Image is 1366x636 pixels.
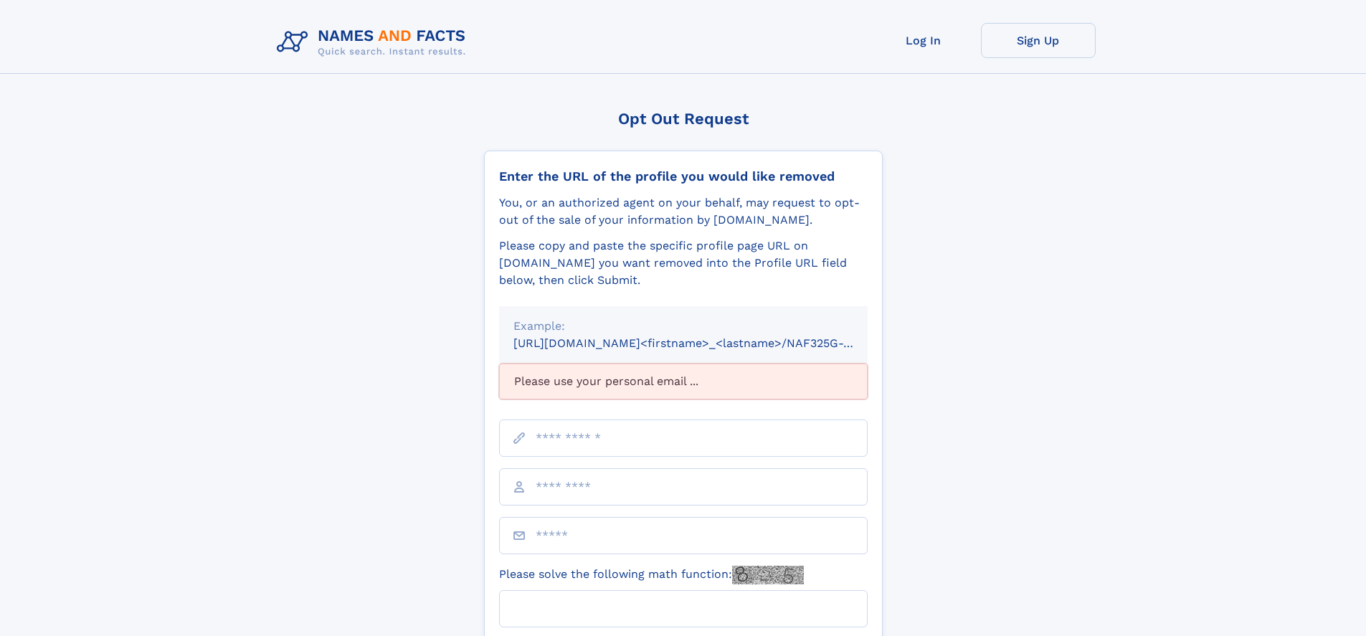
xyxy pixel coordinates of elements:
a: Log In [866,23,981,58]
div: Example: [513,318,853,335]
small: [URL][DOMAIN_NAME]<firstname>_<lastname>/NAF325G-xxxxxxxx [513,336,895,350]
div: You, or an authorized agent on your behalf, may request to opt-out of the sale of your informatio... [499,194,868,229]
div: Opt Out Request [484,110,883,128]
div: Please copy and paste the specific profile page URL on [DOMAIN_NAME] you want removed into the Pr... [499,237,868,289]
div: Please use your personal email ... [499,364,868,399]
label: Please solve the following math function: [499,566,804,584]
a: Sign Up [981,23,1096,58]
img: Logo Names and Facts [271,23,478,62]
div: Enter the URL of the profile you would like removed [499,169,868,184]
